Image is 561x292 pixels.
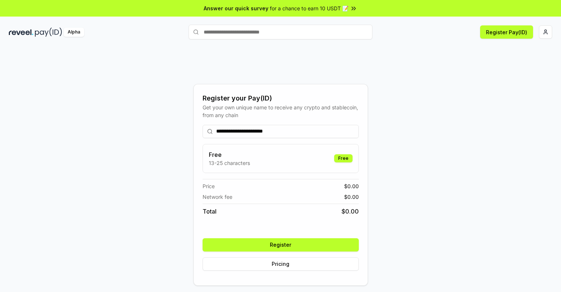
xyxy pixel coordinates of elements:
[64,28,84,37] div: Alpha
[342,207,359,216] span: $ 0.00
[344,182,359,190] span: $ 0.00
[203,182,215,190] span: Price
[480,25,533,39] button: Register Pay(ID)
[203,207,217,216] span: Total
[203,238,359,251] button: Register
[203,93,359,103] div: Register your Pay(ID)
[9,28,33,37] img: reveel_dark
[209,159,250,167] p: 13-25 characters
[203,103,359,119] div: Get your own unique name to receive any crypto and stablecoin, from any chain
[209,150,250,159] h3: Free
[270,4,349,12] span: for a chance to earn 10 USDT 📝
[344,193,359,201] span: $ 0.00
[334,154,353,162] div: Free
[203,193,232,201] span: Network fee
[203,257,359,271] button: Pricing
[204,4,268,12] span: Answer our quick survey
[35,28,62,37] img: pay_id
